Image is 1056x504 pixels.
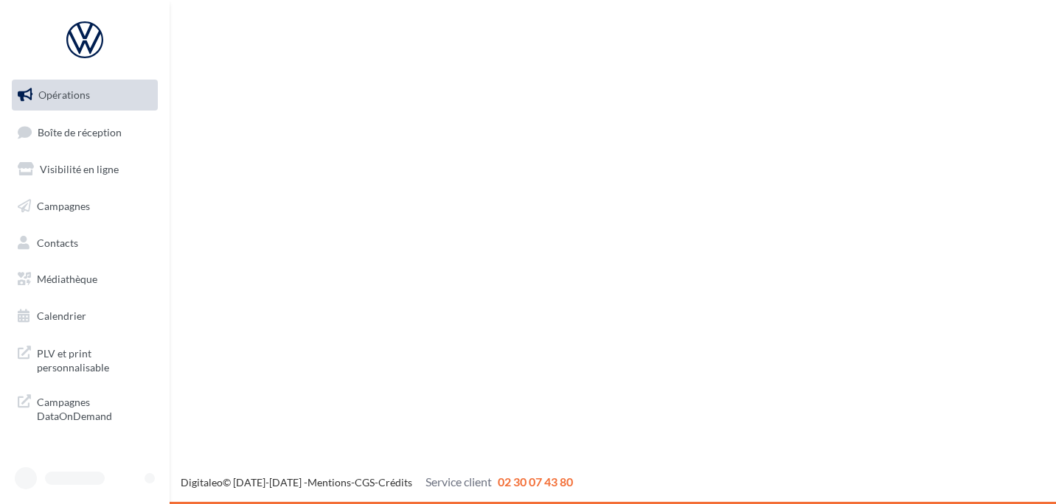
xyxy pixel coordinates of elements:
span: Opérations [38,88,90,101]
a: Campagnes [9,191,161,222]
a: Calendrier [9,301,161,332]
a: Visibilité en ligne [9,154,161,185]
a: CGS [355,476,375,489]
a: Digitaleo [181,476,223,489]
span: Contacts [37,236,78,248]
a: Opérations [9,80,161,111]
span: PLV et print personnalisable [37,343,152,375]
a: Campagnes DataOnDemand [9,386,161,430]
span: © [DATE]-[DATE] - - - [181,476,573,489]
span: Calendrier [37,309,86,322]
span: 02 30 07 43 80 [498,475,573,489]
span: Campagnes DataOnDemand [37,392,152,424]
a: Crédits [378,476,412,489]
a: Boîte de réception [9,116,161,148]
span: Boîte de réception [38,125,122,138]
span: Service client [425,475,492,489]
a: Contacts [9,228,161,259]
a: Mentions [308,476,351,489]
span: Médiathèque [37,273,97,285]
a: Médiathèque [9,264,161,295]
span: Visibilité en ligne [40,163,119,175]
span: Campagnes [37,200,90,212]
a: PLV et print personnalisable [9,337,161,381]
